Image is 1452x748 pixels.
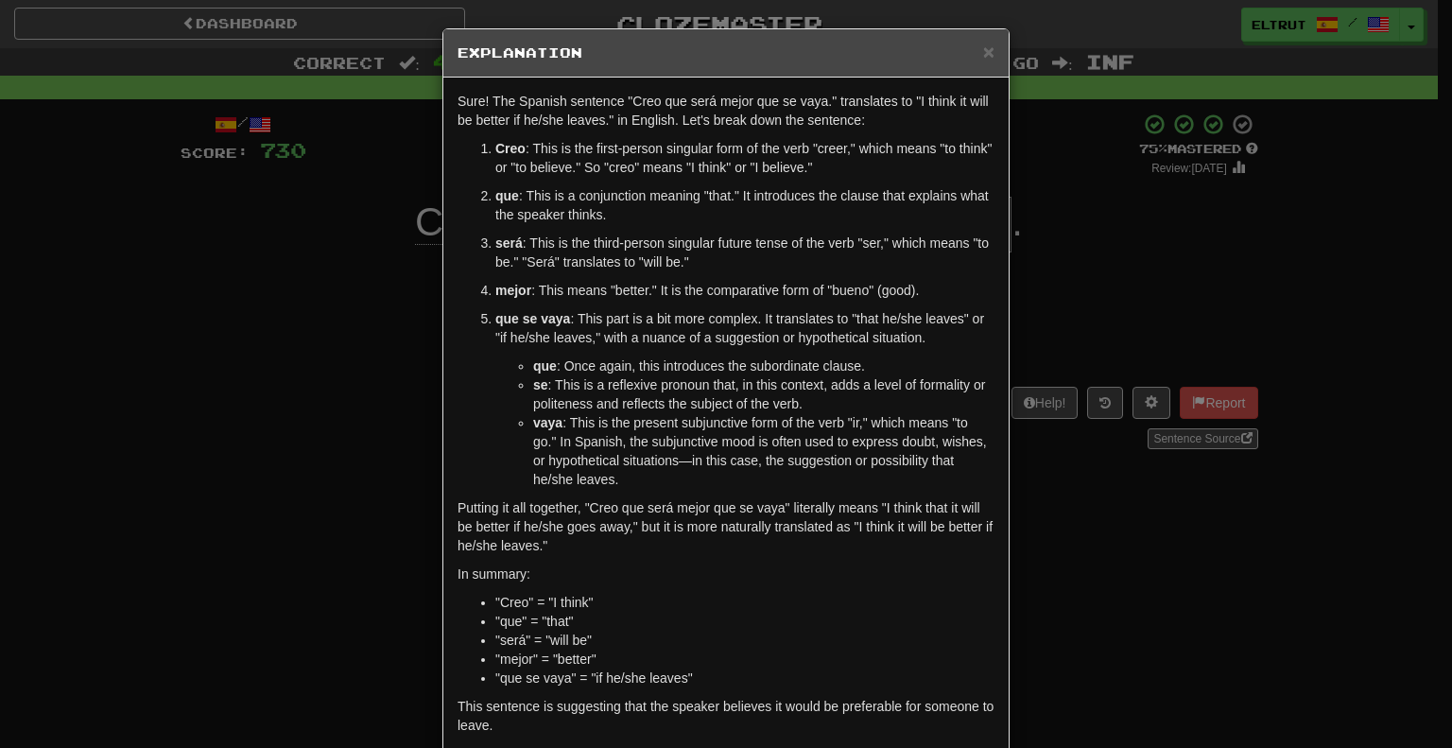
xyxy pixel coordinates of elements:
p: : This means "better." It is the comparative form of "bueno" (good). [495,281,994,300]
strong: Creo [495,141,526,156]
li: : Once again, this introduces the subordinate clause. [533,357,994,375]
p: Putting it all together, "Creo que será mejor que se vaya" literally means "I think that it will ... [458,498,994,555]
p: : This part is a bit more complex. It translates to "that he/she leaves" or "if he/she leaves," w... [495,309,994,347]
strong: que [533,358,557,374]
li: : This is a reflexive pronoun that, in this context, adds a level of formality or politeness and ... [533,375,994,413]
strong: vaya [533,415,562,430]
strong: que [495,188,519,203]
li: "será" = "will be" [495,631,994,650]
strong: será [495,235,523,251]
li: "que se vaya" = "if he/she leaves" [495,669,994,687]
li: "que" = "that" [495,612,994,631]
p: : This is a conjunction meaning "that." It introduces the clause that explains what the speaker t... [495,186,994,224]
li: "mejor" = "better" [495,650,994,669]
button: Close [983,42,994,61]
p: : This is the first-person singular form of the verb "creer," which means "to think" or "to belie... [495,139,994,177]
li: "Creo" = "I think" [495,593,994,612]
p: In summary: [458,565,994,583]
h5: Explanation [458,43,994,62]
strong: que se vaya [495,311,570,326]
p: : This is the third-person singular future tense of the verb "ser," which means "to be." "Será" t... [495,234,994,271]
strong: se [533,377,548,392]
span: × [983,41,994,62]
li: : This is the present subjunctive form of the verb "ir," which means "to go." In Spanish, the sub... [533,413,994,489]
p: Sure! The Spanish sentence "Creo que será mejor que se vaya." translates to "I think it will be b... [458,92,994,130]
strong: mejor [495,283,531,298]
p: This sentence is suggesting that the speaker believes it would be preferable for someone to leave. [458,697,994,735]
